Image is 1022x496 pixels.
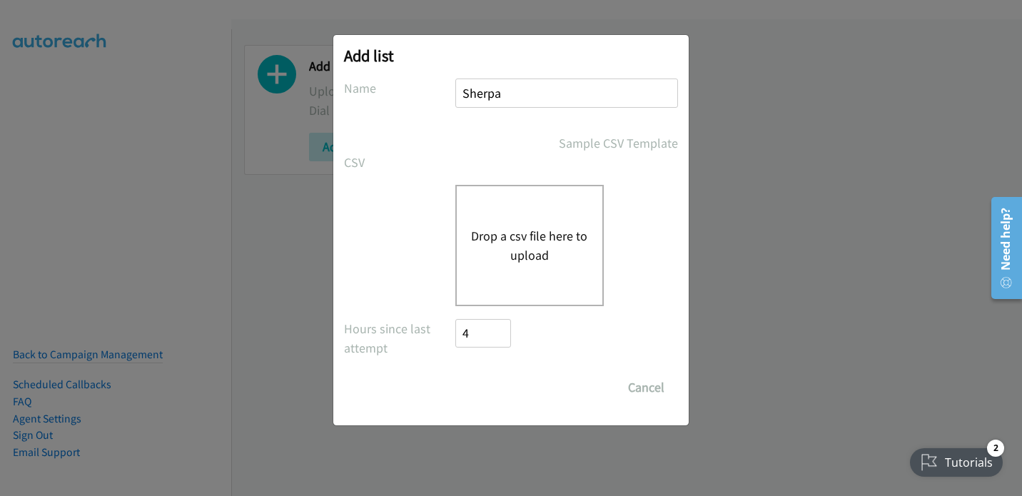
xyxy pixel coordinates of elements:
a: Sample CSV Template [559,133,678,153]
label: Name [344,79,455,98]
iframe: Resource Center [981,191,1022,305]
h2: Add list [344,46,678,66]
button: Cancel [614,373,678,402]
label: Hours since last attempt [344,319,455,358]
button: Drop a csv file here to upload [471,226,588,265]
label: CSV [344,153,455,172]
iframe: Checklist [901,434,1011,485]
